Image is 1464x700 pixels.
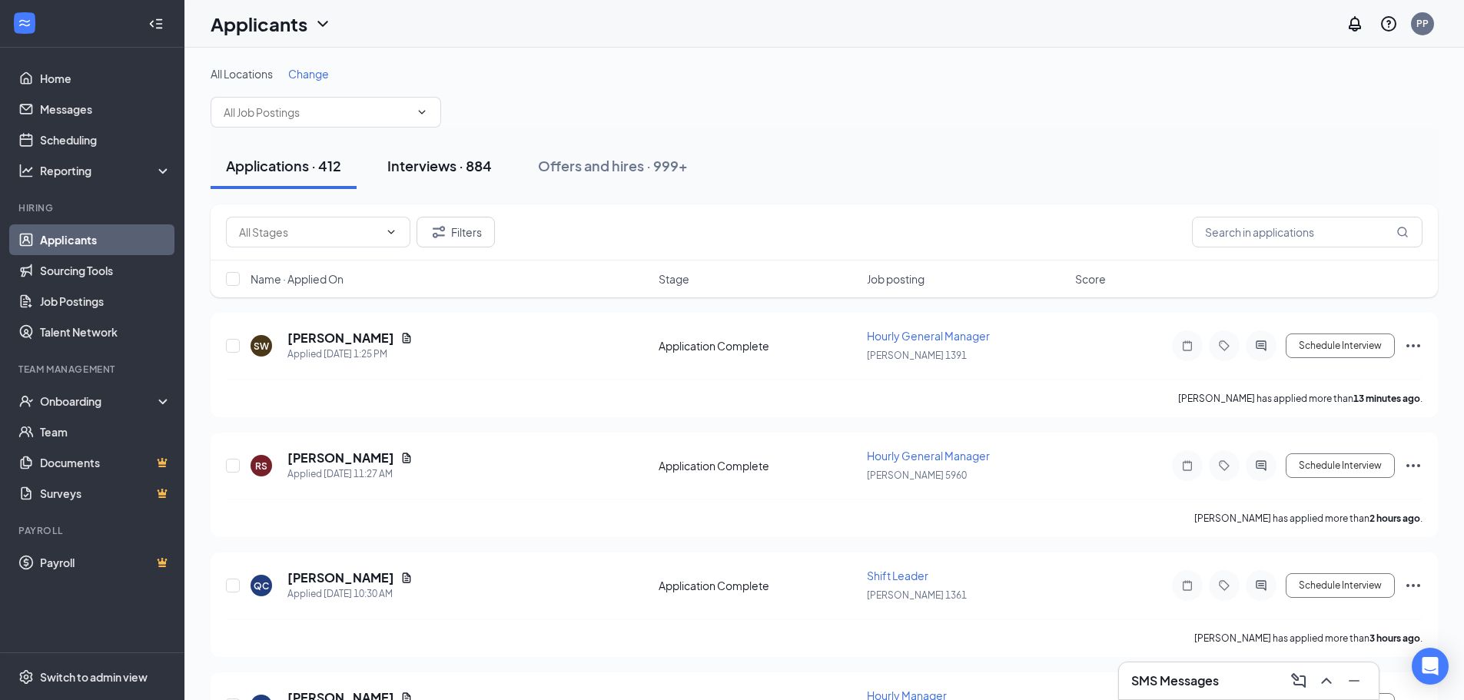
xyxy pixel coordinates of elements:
[18,669,34,685] svg: Settings
[287,569,394,586] h5: [PERSON_NAME]
[1317,672,1336,690] svg: ChevronUp
[1192,217,1423,247] input: Search in applications
[867,350,967,361] span: [PERSON_NAME] 1391
[148,16,164,32] svg: Collapse
[1314,668,1339,693] button: ChevronUp
[387,156,492,175] div: Interviews · 884
[18,524,168,537] div: Payroll
[1345,672,1363,690] svg: Minimize
[40,478,171,509] a: SurveysCrown
[40,393,158,409] div: Onboarding
[287,330,394,347] h5: [PERSON_NAME]
[18,163,34,178] svg: Analysis
[255,459,267,473] div: RS
[40,447,171,478] a: DocumentsCrown
[1404,337,1423,355] svg: Ellipses
[1369,632,1420,644] b: 3 hours ago
[430,223,448,241] svg: Filter
[867,449,990,463] span: Hourly General Manager
[224,104,410,121] input: All Job Postings
[18,201,168,214] div: Hiring
[1286,668,1311,693] button: ComposeMessage
[18,393,34,409] svg: UserCheck
[1252,459,1270,472] svg: ActiveChat
[40,63,171,94] a: Home
[226,156,341,175] div: Applications · 412
[1290,672,1308,690] svg: ComposeMessage
[40,286,171,317] a: Job Postings
[867,469,967,481] span: [PERSON_NAME] 5960
[1404,456,1423,475] svg: Ellipses
[40,669,148,685] div: Switch to admin view
[1379,15,1398,33] svg: QuestionInfo
[867,569,928,582] span: Shift Leader
[40,163,172,178] div: Reporting
[1178,340,1197,352] svg: Note
[287,586,413,602] div: Applied [DATE] 10:30 AM
[1215,340,1233,352] svg: Tag
[1396,226,1409,238] svg: MagnifyingGlass
[17,15,32,31] svg: WorkstreamLogo
[40,547,171,578] a: PayrollCrown
[659,458,858,473] div: Application Complete
[18,363,168,376] div: Team Management
[40,255,171,286] a: Sourcing Tools
[254,579,269,592] div: QC
[1215,459,1233,472] svg: Tag
[1178,459,1197,472] svg: Note
[40,416,171,447] a: Team
[1178,392,1423,405] p: [PERSON_NAME] has applied more than .
[1215,579,1233,592] svg: Tag
[239,224,379,241] input: All Stages
[40,94,171,124] a: Messages
[416,106,428,118] svg: ChevronDown
[1412,648,1449,685] div: Open Intercom Messenger
[251,271,344,287] span: Name · Applied On
[400,572,413,584] svg: Document
[211,11,307,37] h1: Applicants
[287,450,394,466] h5: [PERSON_NAME]
[1342,668,1366,693] button: Minimize
[314,15,332,33] svg: ChevronDown
[211,67,273,81] span: All Locations
[385,226,397,238] svg: ChevronDown
[867,271,925,287] span: Job posting
[1075,271,1106,287] span: Score
[287,466,413,482] div: Applied [DATE] 11:27 AM
[659,271,689,287] span: Stage
[400,332,413,344] svg: Document
[1194,512,1423,525] p: [PERSON_NAME] has applied more than .
[40,224,171,255] a: Applicants
[1353,393,1420,404] b: 13 minutes ago
[287,347,413,362] div: Applied [DATE] 1:25 PM
[1286,453,1395,478] button: Schedule Interview
[40,124,171,155] a: Scheduling
[288,67,329,81] span: Change
[659,338,858,353] div: Application Complete
[867,589,967,601] span: [PERSON_NAME] 1361
[867,329,990,343] span: Hourly General Manager
[1252,579,1270,592] svg: ActiveChat
[538,156,688,175] div: Offers and hires · 999+
[659,578,858,593] div: Application Complete
[1194,632,1423,645] p: [PERSON_NAME] has applied more than .
[417,217,495,247] button: Filter Filters
[1404,576,1423,595] svg: Ellipses
[40,317,171,347] a: Talent Network
[1416,17,1429,30] div: PP
[1178,579,1197,592] svg: Note
[1252,340,1270,352] svg: ActiveChat
[254,340,269,353] div: SW
[1286,573,1395,598] button: Schedule Interview
[1286,333,1395,358] button: Schedule Interview
[1369,513,1420,524] b: 2 hours ago
[1346,15,1364,33] svg: Notifications
[400,452,413,464] svg: Document
[1131,672,1219,689] h3: SMS Messages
